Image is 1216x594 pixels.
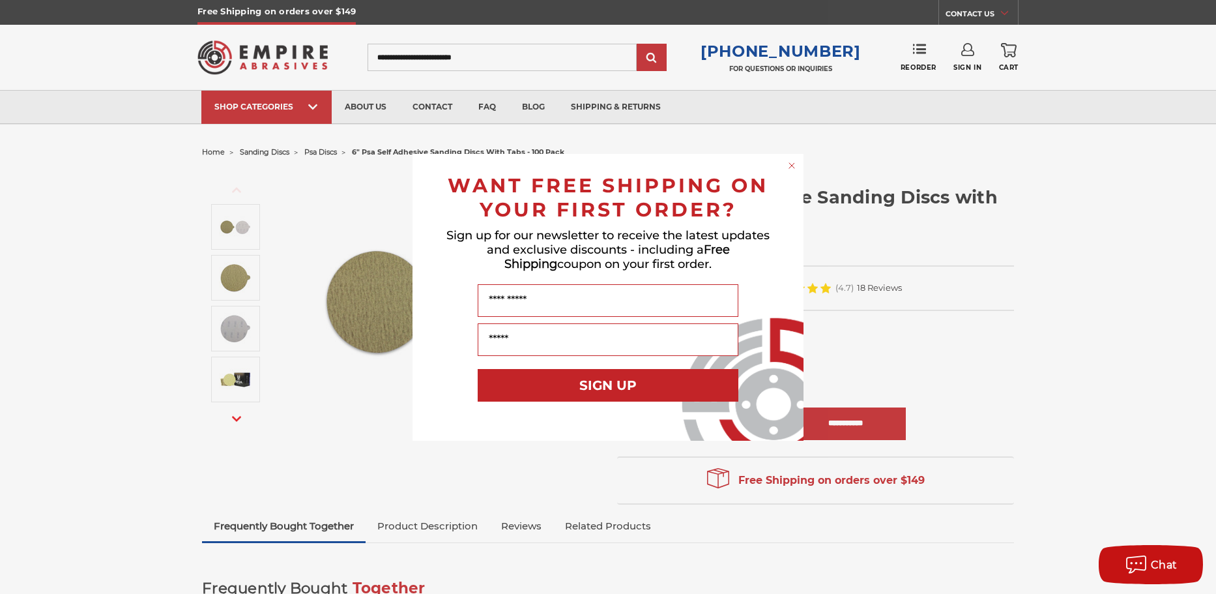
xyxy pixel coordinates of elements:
button: Chat [1099,545,1203,584]
span: Chat [1151,559,1178,571]
span: Sign up for our newsletter to receive the latest updates and exclusive discounts - including a co... [446,228,770,271]
button: Close dialog [785,159,798,172]
span: Free Shipping [504,243,730,271]
button: SIGN UP [478,369,738,402]
span: WANT FREE SHIPPING ON YOUR FIRST ORDER? [448,173,768,222]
